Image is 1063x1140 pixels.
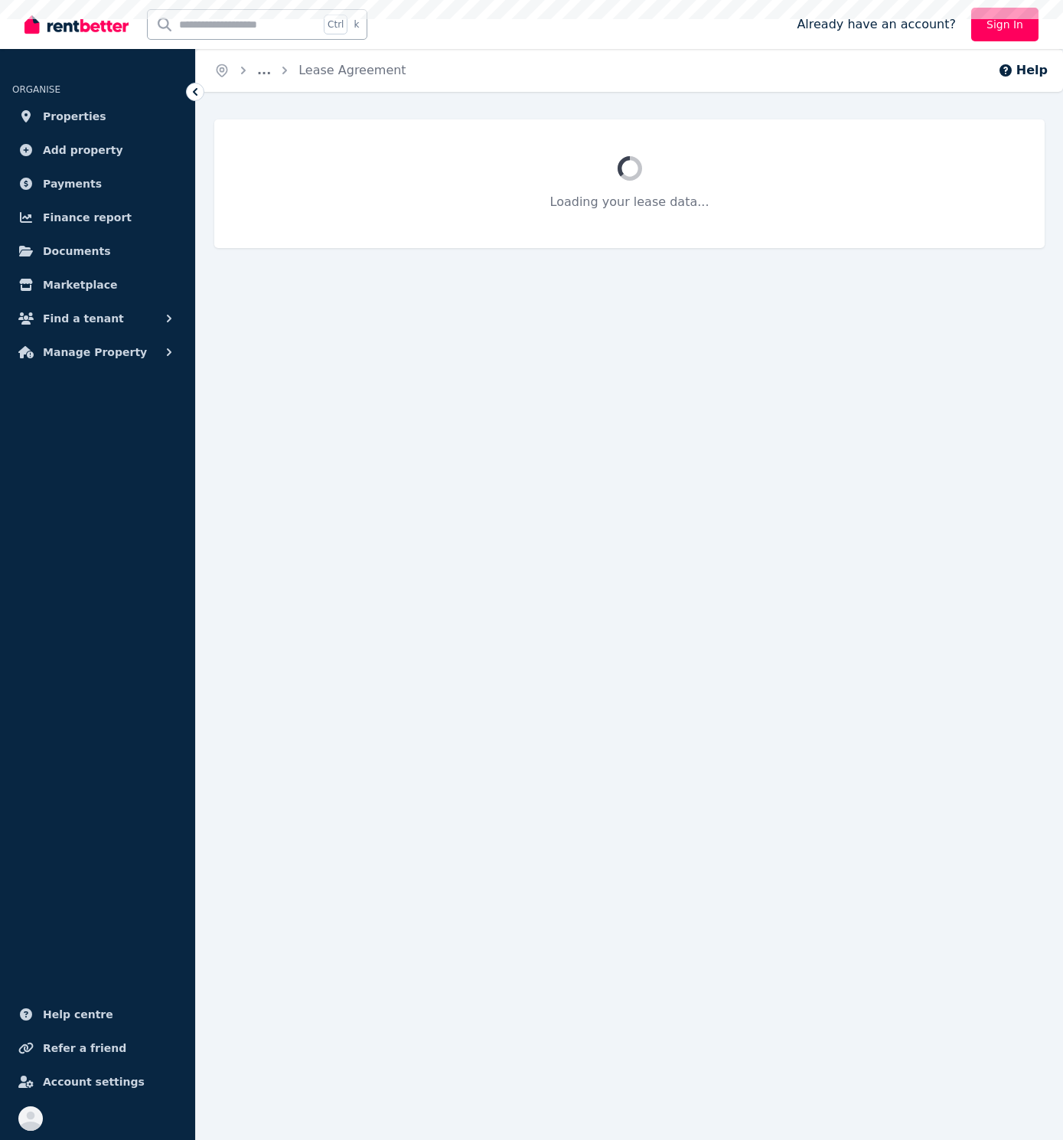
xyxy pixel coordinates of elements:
img: RentBetter [24,13,129,36]
span: ORGANISE [12,84,60,95]
span: Properties [43,107,106,126]
span: Payments [43,175,102,193]
span: Manage Property [43,343,147,361]
span: Refer a friend [43,1039,126,1057]
a: Finance report [12,202,183,233]
span: Find a tenant [43,309,124,328]
a: Documents [12,236,183,266]
a: Properties [12,101,183,132]
a: Marketplace [12,269,183,300]
a: Sign In [971,8,1039,41]
button: Find a tenant [12,303,183,334]
p: Loading your lease data... [251,193,1008,211]
a: Lease Agreement [298,63,406,77]
button: Manage Property [12,337,183,367]
span: k [354,18,359,31]
a: Account settings [12,1067,183,1097]
a: ... [257,63,271,77]
span: Marketplace [43,276,117,294]
span: Finance report [43,208,132,227]
a: Help centre [12,999,183,1030]
nav: Breadcrumb [196,49,425,92]
span: Ctrl [324,15,347,34]
a: Payments [12,168,183,199]
button: Help [998,61,1048,80]
span: Help centre [43,1005,113,1024]
a: Refer a friend [12,1033,183,1063]
span: Documents [43,242,111,260]
span: Account settings [43,1073,145,1091]
span: Already have an account? [797,15,956,34]
a: Add property [12,135,183,165]
span: Add property [43,141,123,159]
